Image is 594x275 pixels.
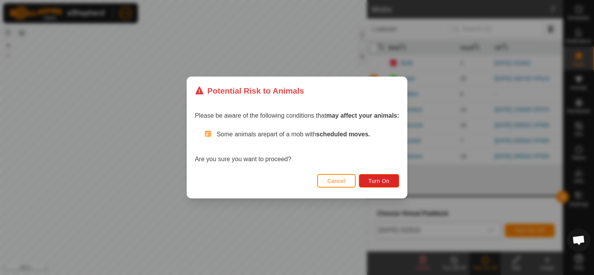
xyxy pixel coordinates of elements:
[217,130,399,139] p: Some animals are
[567,228,591,252] div: Open chat
[195,112,399,119] span: Please be aware of the following conditions that
[327,178,346,184] span: Cancel
[359,174,399,188] button: Turn On
[326,112,399,119] strong: may affect your animals:
[267,131,370,137] span: part of a mob with
[369,178,390,184] span: Turn On
[195,130,399,164] div: Are you sure you want to proceed?
[316,131,370,137] strong: scheduled moves.
[317,174,356,188] button: Cancel
[195,85,304,97] div: Potential Risk to Animals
